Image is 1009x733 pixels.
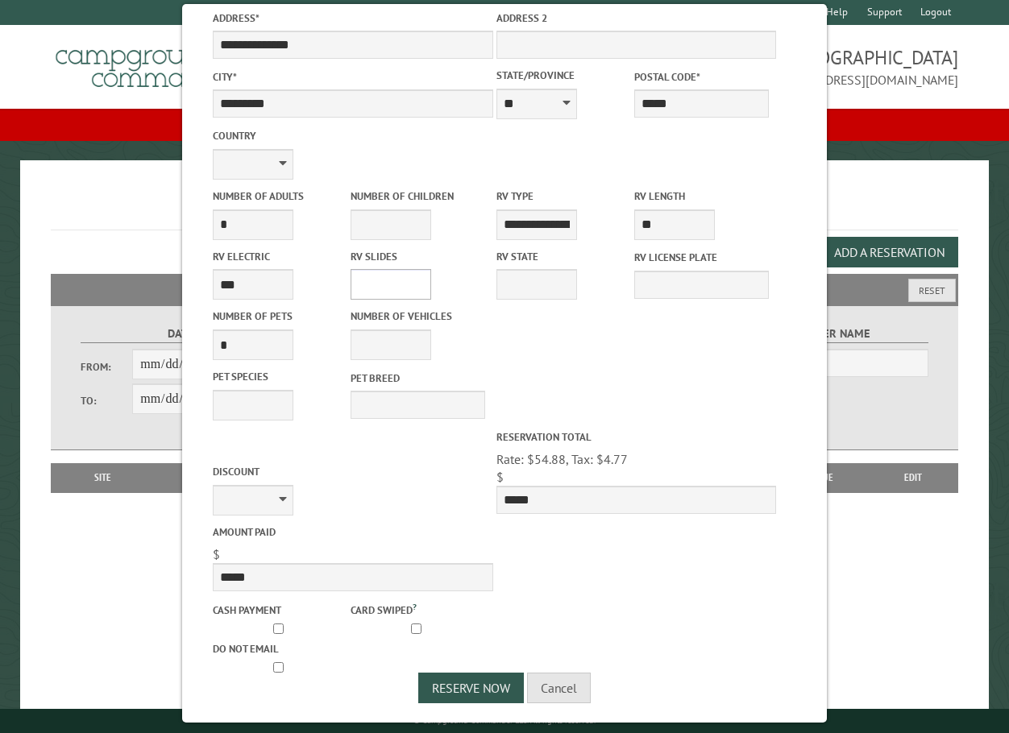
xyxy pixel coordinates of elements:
h1: Reservations [51,186,959,230]
label: RV Type [496,188,631,204]
label: Number of Vehicles [351,309,485,324]
label: City [213,69,493,85]
button: Cancel [527,673,591,703]
label: Card swiped [351,600,485,618]
h2: Filters [51,274,959,304]
button: Add a Reservation [820,237,958,267]
label: Cash payment [213,603,347,618]
label: Number of Adults [213,188,347,204]
label: Do not email [213,641,347,656]
label: To: [81,393,133,408]
span: $ [496,469,504,485]
label: RV Slides [351,249,485,264]
label: RV State [496,249,631,264]
label: Amount paid [213,524,493,540]
img: Campground Commander [51,31,252,94]
label: Dates [81,325,289,343]
label: Country [213,128,493,143]
label: Number of Pets [213,309,347,324]
label: Address [213,10,493,26]
label: RV License Plate [634,250,769,265]
label: Number of Children [351,188,485,204]
label: Pet breed [351,371,485,386]
label: RV Length [634,188,769,204]
th: Site [59,463,147,492]
a: ? [413,601,417,612]
label: State/Province [496,68,631,83]
th: Edit [867,463,958,492]
label: Reservation Total [496,429,777,445]
th: Dates [147,463,263,492]
label: Pet species [213,369,347,384]
small: © Campground Commander LLC. All rights reserved. [413,715,596,726]
button: Reset [908,279,956,302]
label: From: [81,359,133,375]
label: RV Electric [213,249,347,264]
button: Reserve Now [418,673,524,703]
span: Rate: $54.88, Tax: $4.77 [496,451,628,467]
label: Postal Code [634,69,769,85]
label: Address 2 [496,10,777,26]
label: Discount [213,464,493,479]
span: $ [213,546,220,562]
